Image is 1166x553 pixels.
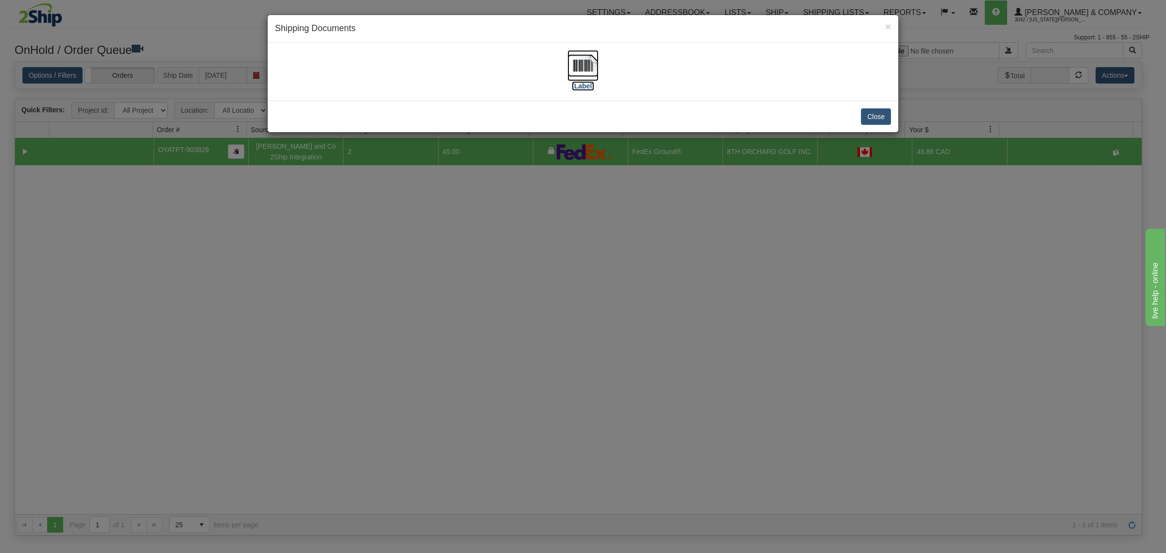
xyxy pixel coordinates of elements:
div: live help - online [7,6,90,17]
button: Close [885,21,891,32]
iframe: chat widget [1144,227,1165,326]
span: × [885,21,891,32]
label: [Label] [572,81,594,91]
a: [Label] [567,61,599,89]
h4: Shipping Documents [275,22,891,35]
button: Close [861,108,891,125]
img: barcode.jpg [567,50,599,81]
